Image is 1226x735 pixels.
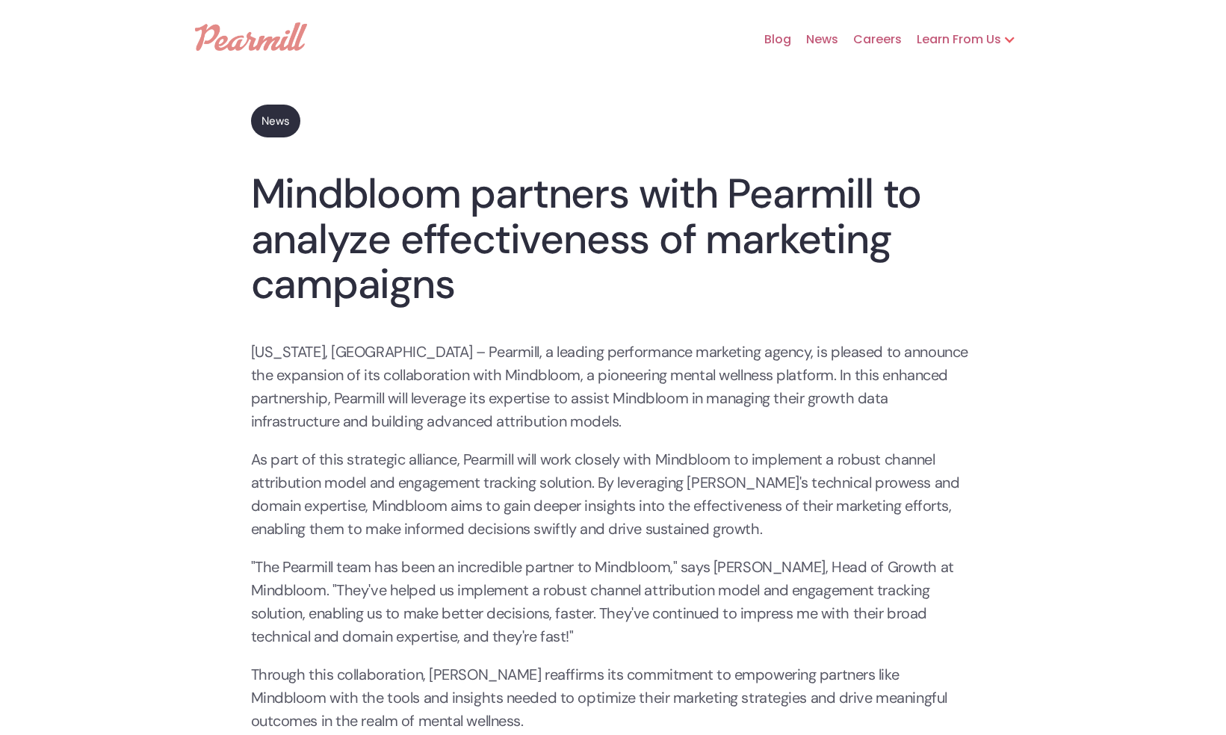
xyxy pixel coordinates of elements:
[902,31,1001,49] div: Learn From Us
[838,16,902,63] a: Careers
[749,16,791,63] a: Blog
[251,556,976,648] p: "The Pearmill team has been an incredible partner to Mindbloom," says [PERSON_NAME], Head of Grow...
[251,663,976,733] p: Through this collaboration, [PERSON_NAME] reaffirms its commitment to empowering partners like Mi...
[251,341,976,433] p: [US_STATE], [GEOGRAPHIC_DATA] – Pearmill, a leading performance marketing agency, is pleased to a...
[251,448,976,541] p: As part of this strategic alliance, Pearmill will work closely with Mindbloom to implement a robu...
[251,171,976,307] h1: Mindbloom partners with Pearmill to analyze effectiveness of marketing campaigns
[902,16,1031,63] div: Learn From Us
[251,105,300,137] a: News
[791,16,838,63] a: News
